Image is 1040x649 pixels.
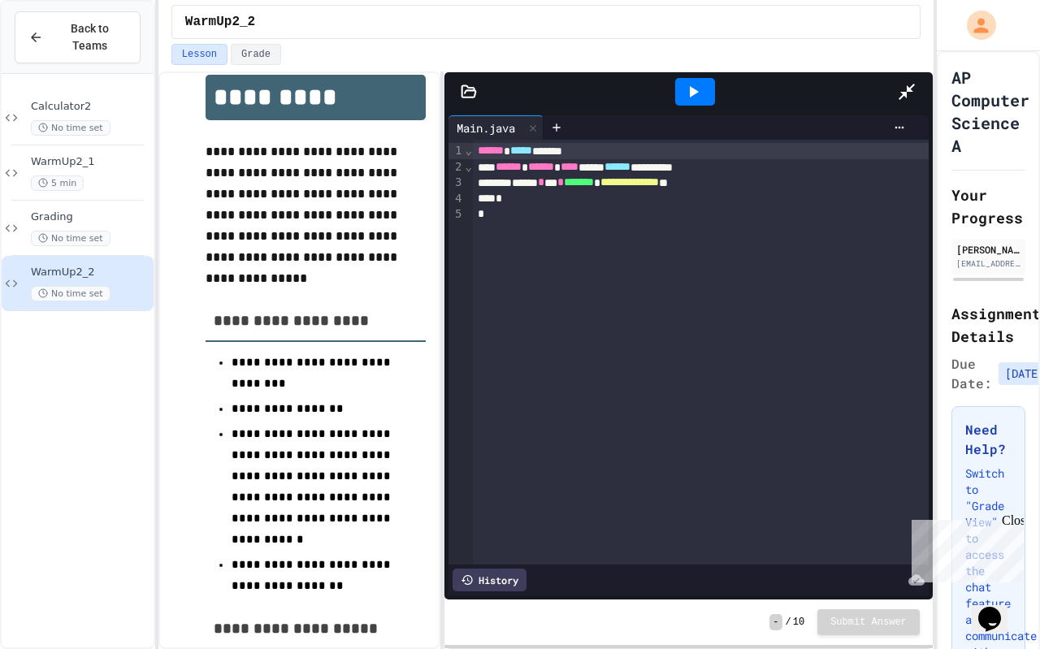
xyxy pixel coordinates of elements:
div: 1 [448,143,465,159]
span: 10 [793,616,804,629]
div: 3 [448,175,465,191]
iframe: chat widget [972,584,1024,633]
span: Due Date: [951,354,992,393]
div: 4 [448,191,465,206]
button: Lesson [171,44,227,65]
iframe: chat widget [905,513,1024,582]
span: 5 min [31,175,84,191]
div: My Account [950,6,1000,44]
span: No time set [31,231,110,246]
h3: Need Help? [965,420,1012,459]
div: Main.java [448,119,523,136]
div: 2 [448,159,465,175]
span: WarmUp2_2 [31,266,150,279]
span: Back to Teams [53,20,127,54]
span: WarmUp2_2 [185,12,255,32]
span: / [786,616,791,629]
span: Fold line [465,144,473,157]
span: No time set [31,286,110,301]
div: History [453,569,526,591]
h1: AP Computer Science A [951,66,1029,157]
span: Submit Answer [830,616,907,629]
span: Calculator2 [31,100,150,114]
div: [EMAIL_ADDRESS][DOMAIN_NAME] [956,257,1020,270]
div: 5 [448,206,465,222]
div: [PERSON_NAME] [956,242,1020,257]
span: - [769,614,782,630]
div: Main.java [448,115,544,140]
span: No time set [31,120,110,136]
span: WarmUp2_1 [31,155,150,169]
h2: Your Progress [951,184,1025,229]
button: Grade [231,44,281,65]
div: Chat with us now!Close [6,6,112,103]
button: Back to Teams [15,11,141,63]
button: Submit Answer [817,609,920,635]
h2: Assignment Details [951,302,1025,348]
span: Fold line [465,160,473,173]
span: Grading [31,210,150,224]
